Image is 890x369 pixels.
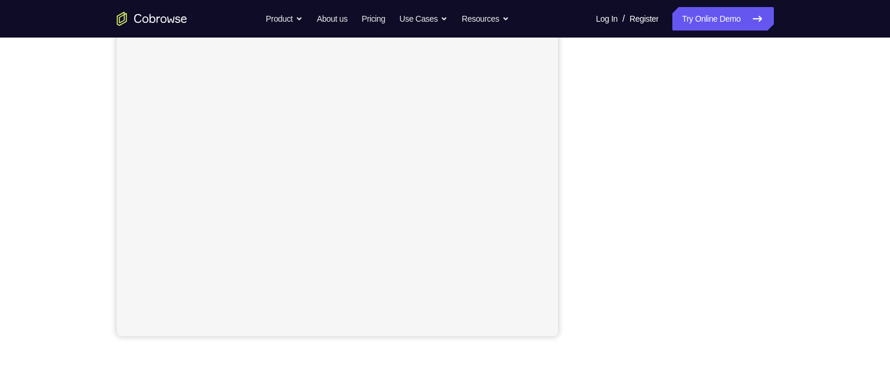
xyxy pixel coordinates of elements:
[622,12,625,26] span: /
[117,12,187,26] a: Go to the home page
[317,7,347,31] a: About us
[462,7,509,31] button: Resources
[672,7,773,31] a: Try Online Demo
[361,7,385,31] a: Pricing
[266,7,303,31] button: Product
[596,7,618,31] a: Log In
[630,7,658,31] a: Register
[400,7,448,31] button: Use Cases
